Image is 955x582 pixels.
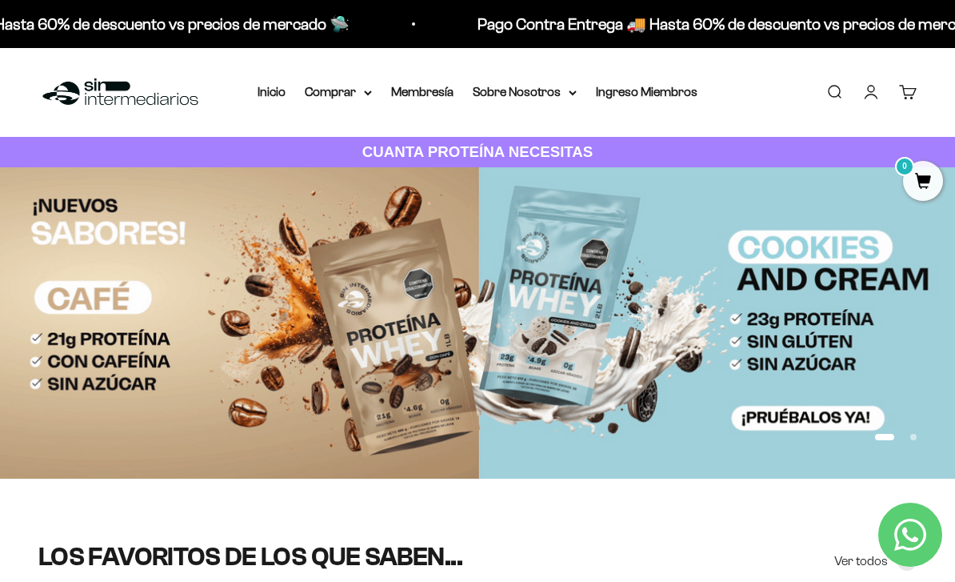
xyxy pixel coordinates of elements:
[895,157,914,176] mark: 0
[473,82,577,102] summary: Sobre Nosotros
[258,85,286,98] a: Inicio
[903,174,943,191] a: 0
[834,551,888,572] span: Ver todos
[834,551,917,572] a: Ver todos
[38,543,462,571] split-lines: LOS FAVORITOS DE LOS QUE SABEN...
[391,85,454,98] a: Membresía
[596,85,697,98] a: Ingreso Miembros
[305,82,372,102] summary: Comprar
[362,143,593,160] strong: CUANTA PROTEÍNA NECESITAS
